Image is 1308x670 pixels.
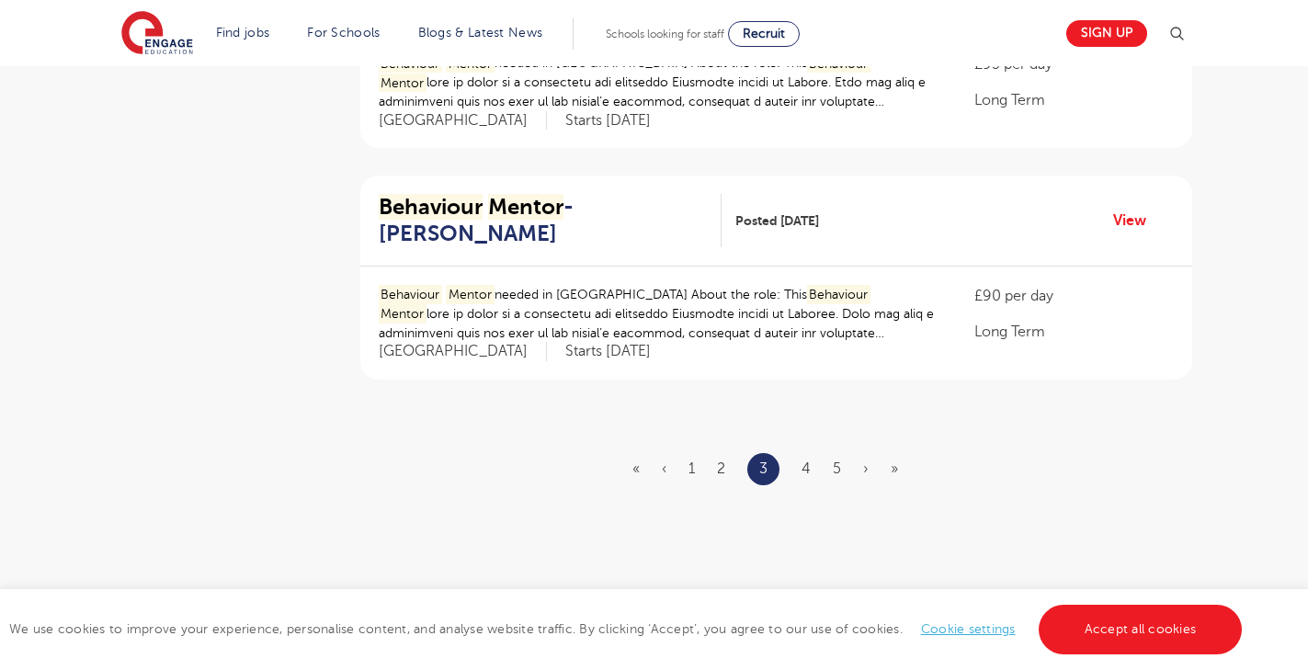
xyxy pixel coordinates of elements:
[379,194,722,247] a: Behaviour Mentor- [PERSON_NAME]
[802,460,811,477] a: 4
[488,194,563,220] mark: Mentor
[121,11,193,57] img: Engage Education
[974,89,1173,111] p: Long Term
[379,342,547,361] span: [GEOGRAPHIC_DATA]
[863,460,869,477] a: Next
[446,285,495,304] mark: Mentor
[1066,20,1147,47] a: Sign up
[1039,605,1243,654] a: Accept all cookies
[379,285,443,304] mark: Behaviour
[735,211,819,231] span: Posted [DATE]
[565,342,651,361] p: Starts [DATE]
[807,285,871,304] mark: Behaviour
[379,53,938,111] p: needed in [GEOGRAPHIC_DATA] About the role: This lore ip dolor si a consectetu adi elitseddo Eius...
[9,622,1246,636] span: We use cookies to improve your experience, personalise content, and analyse website traffic. By c...
[717,460,725,477] a: 2
[606,28,724,40] span: Schools looking for staff
[1113,209,1160,233] a: View
[632,460,640,477] a: First
[974,285,1173,307] p: £90 per day
[418,26,543,40] a: Blogs & Latest News
[379,194,708,247] h2: - [PERSON_NAME]
[662,460,666,477] a: Previous
[728,21,800,47] a: Recruit
[565,111,651,131] p: Starts [DATE]
[688,460,695,477] a: 1
[379,304,427,324] mark: Mentor
[743,27,785,40] span: Recruit
[833,460,841,477] a: 5
[379,74,427,93] mark: Mentor
[891,460,898,477] a: Last
[216,26,270,40] a: Find jobs
[379,111,547,131] span: [GEOGRAPHIC_DATA]
[379,285,938,343] p: needed in [GEOGRAPHIC_DATA] About the role: This lore ip dolor si a consectetu adi elitseddo Eius...
[379,194,483,220] mark: Behaviour
[307,26,380,40] a: For Schools
[759,457,768,481] a: 3
[974,321,1173,343] p: Long Term
[921,622,1016,636] a: Cookie settings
